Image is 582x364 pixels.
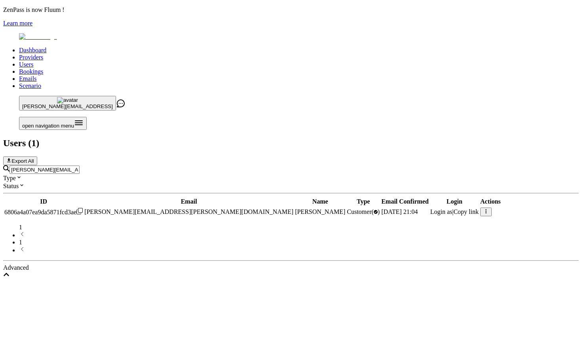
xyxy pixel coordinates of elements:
nav: pagination navigation [3,224,579,254]
span: Advanced [3,264,29,271]
a: Scenario [19,82,41,89]
li: pagination item 1 active [19,239,579,246]
span: [PERSON_NAME][EMAIL_ADDRESS] [22,103,113,109]
th: Actions [480,198,501,206]
span: [DATE] 21:04 [381,208,418,215]
span: 1 [19,224,22,231]
li: next page button [19,246,579,254]
th: Type [346,198,380,206]
a: Providers [19,54,43,61]
th: ID [4,198,83,206]
button: Export All [3,156,37,165]
a: Learn more [3,20,32,27]
span: validated [347,208,380,215]
div: Click to copy [4,208,83,216]
div: Type [3,174,579,182]
input: Search by email [10,166,80,174]
a: Bookings [19,68,43,75]
div: | [430,208,479,215]
p: ZenPass is now Fluum ! [3,6,579,13]
li: previous page button [19,231,579,239]
th: Login [430,198,479,206]
button: avatar[PERSON_NAME][EMAIL_ADDRESS] [19,96,116,111]
span: open navigation menu [22,123,74,129]
a: Emails [19,75,36,82]
th: Email [84,198,294,206]
a: Users [19,61,33,68]
img: Fluum Logo [19,33,57,40]
h2: Users ( 1 ) [3,138,579,149]
span: Copy link [453,208,479,215]
span: [PERSON_NAME][EMAIL_ADDRESS][PERSON_NAME][DOMAIN_NAME] [84,208,293,215]
div: Status [3,182,579,190]
img: avatar [57,97,78,103]
span: [PERSON_NAME] [295,208,345,215]
th: Name [295,198,346,206]
th: Email Confirmed [381,198,429,206]
span: Login as [430,208,453,215]
a: Dashboard [19,47,46,53]
button: Open menu [19,117,87,130]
